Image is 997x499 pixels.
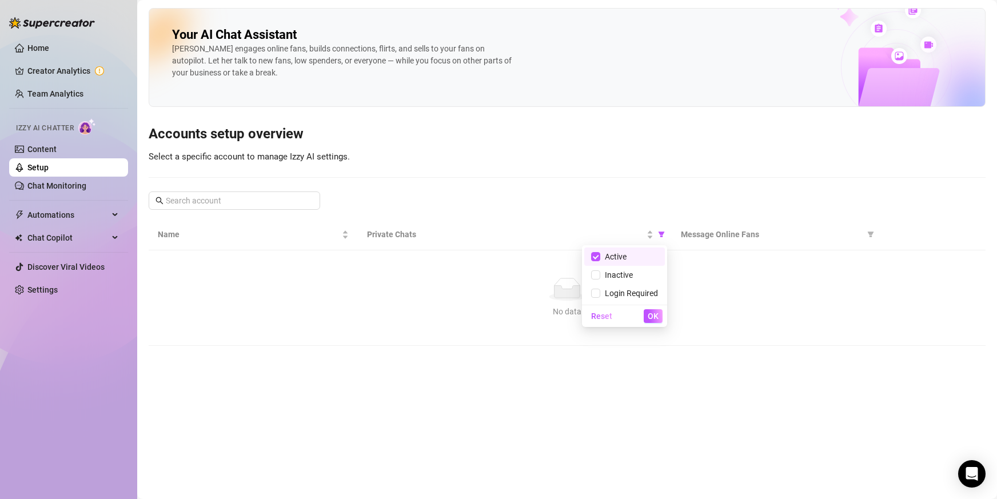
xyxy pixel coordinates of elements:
[27,285,58,294] a: Settings
[149,125,986,143] h3: Accounts setup overview
[27,229,109,247] span: Chat Copilot
[656,226,667,243] span: filter
[162,305,972,318] div: No data
[172,43,515,79] div: [PERSON_NAME] engages online fans, builds connections, flirts, and sells to your fans on autopilo...
[149,219,358,250] th: Name
[600,289,658,298] span: Login Required
[27,89,83,98] a: Team Analytics
[27,181,86,190] a: Chat Monitoring
[27,145,57,154] a: Content
[658,231,665,238] span: filter
[358,219,672,250] th: Private Chats
[15,210,24,219] span: thunderbolt
[600,252,627,261] span: Active
[27,206,109,224] span: Automations
[16,123,74,134] span: Izzy AI Chatter
[15,234,22,242] img: Chat Copilot
[172,27,297,43] h2: Your AI Chat Assistant
[27,62,119,80] a: Creator Analytics exclamation-circle
[867,231,874,238] span: filter
[9,17,95,29] img: logo-BBDzfeDw.svg
[587,309,617,323] button: Reset
[158,228,340,241] span: Name
[865,226,876,243] span: filter
[600,270,633,280] span: Inactive
[958,460,986,488] div: Open Intercom Messenger
[149,151,350,162] span: Select a specific account to manage Izzy AI settings.
[27,163,49,172] a: Setup
[166,194,304,207] input: Search account
[78,118,96,135] img: AI Chatter
[648,312,659,321] span: OK
[591,312,612,321] span: Reset
[367,228,644,241] span: Private Chats
[681,228,863,241] span: Message Online Fans
[27,43,49,53] a: Home
[644,309,663,323] button: OK
[155,197,163,205] span: search
[27,262,105,272] a: Discover Viral Videos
